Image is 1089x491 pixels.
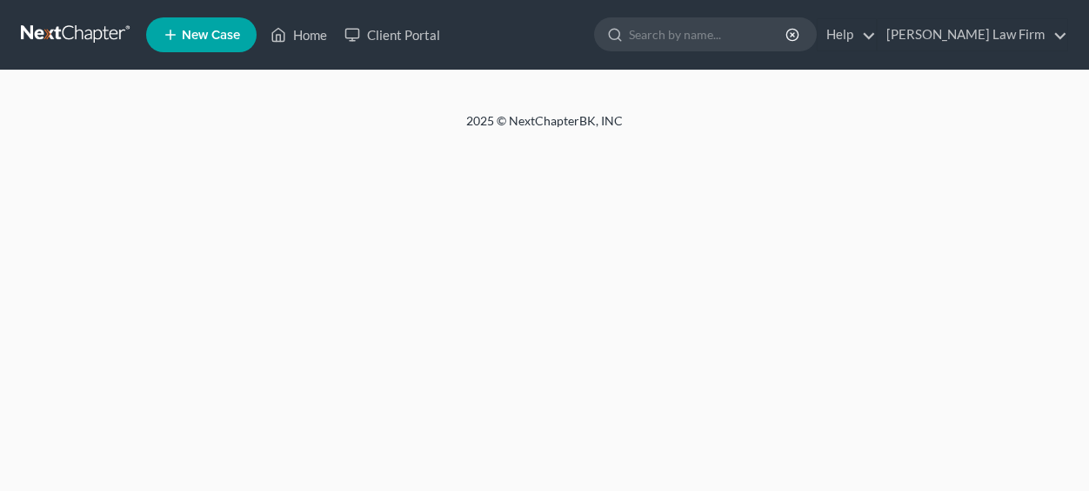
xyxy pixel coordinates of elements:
[49,112,1040,144] div: 2025 © NextChapterBK, INC
[818,19,876,50] a: Help
[182,29,240,42] span: New Case
[629,18,788,50] input: Search by name...
[262,19,336,50] a: Home
[878,19,1067,50] a: [PERSON_NAME] Law Firm
[336,19,449,50] a: Client Portal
